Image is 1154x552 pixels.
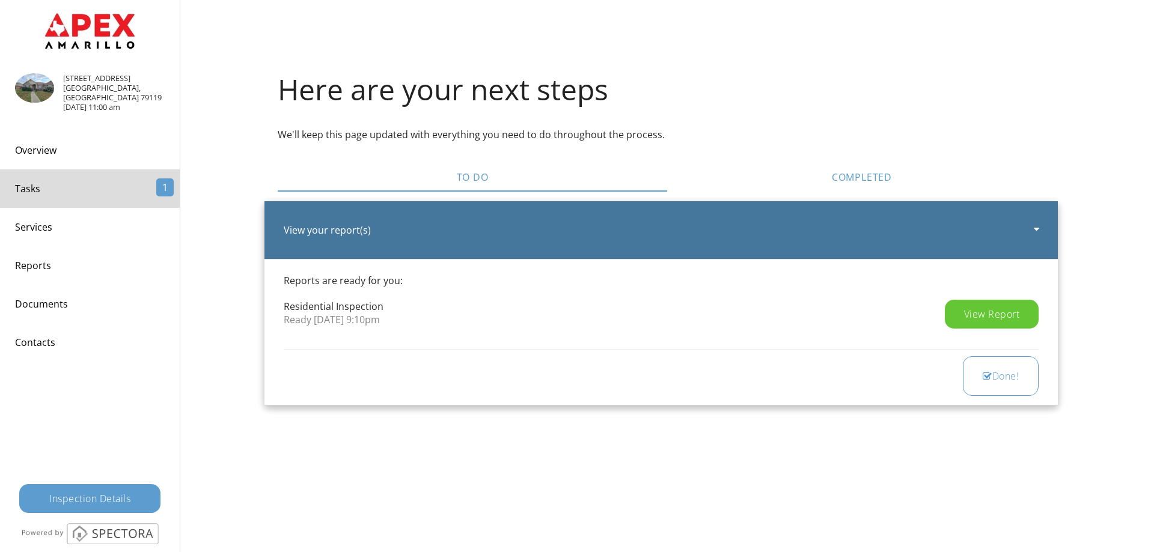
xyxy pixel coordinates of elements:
span: Tasks [15,182,40,195]
p: Reports are ready for you: [284,274,1039,287]
div: Ready [DATE] 9:10pm [284,313,654,326]
h2: Here are your next steps [278,70,858,109]
p: We'll keep this page updated with everything you need to do throughout the process. [278,128,858,141]
div: View Report [945,300,1039,329]
div: View your report(s) [264,201,1058,259]
a: View Report [945,311,1039,324]
span: 1 [156,178,174,196]
img: powered_by_spectora_2-515040443daf9c604a6d5fd53d2d4bd0eaf859cef49a6b91a74871ad79ee630a.png [19,523,160,544]
div: Residential Inspection [284,300,654,313]
div: [STREET_ADDRESS] [15,73,165,83]
a: Completed [667,163,1057,192]
div: Inspection Details [19,484,160,513]
button: Done! [963,356,1039,396]
img: APEX Amarillo [40,10,139,53]
img: 9370405%2Fcover_photos%2FN0T1MSRUqKUuura4kNoB%2Fsmall.jpeg [15,73,54,103]
a: To Do [278,163,667,192]
div: [DATE] 11:00 am [15,102,165,112]
div: [GEOGRAPHIC_DATA], [GEOGRAPHIC_DATA] 79119 [15,83,165,102]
